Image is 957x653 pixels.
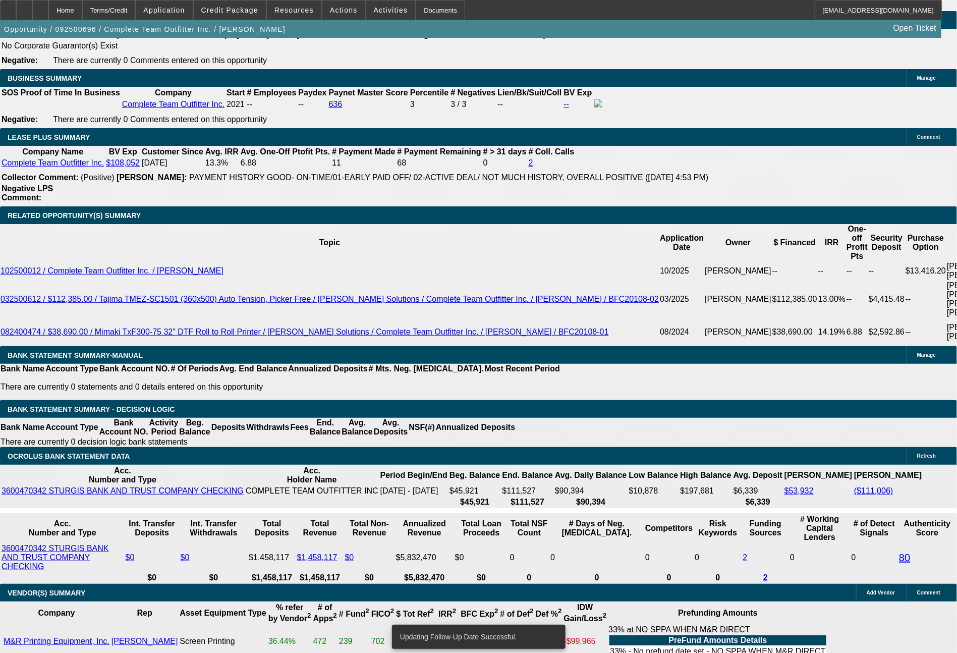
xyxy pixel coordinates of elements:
[226,99,245,110] td: 2021
[743,514,789,542] th: Funding Sources
[868,224,905,261] th: Security Deposit
[704,318,772,346] td: [PERSON_NAME]
[558,608,561,615] sup: 2
[219,364,288,374] th: Avg. End Balance
[1,88,19,98] th: SOS
[248,543,295,572] td: $1,458,117
[299,88,327,97] b: Paydex
[99,418,149,437] th: Bank Account NO.
[784,486,814,495] a: $53,932
[345,573,395,583] th: $0
[290,418,309,437] th: Fees
[743,553,748,562] a: 2
[396,553,453,562] div: $5,832,470
[125,514,179,542] th: Int. Transfer Deposits
[248,573,295,583] th: $1,458,117
[2,486,244,495] a: 3600470342 STURGIS BANK AND TRUST COMPANY CHECKING
[298,99,327,110] td: --
[396,573,454,583] th: $5,832,470
[629,486,679,496] td: $10,878
[180,609,266,617] b: Asset Equipment Type
[704,281,772,318] td: [PERSON_NAME]
[917,590,940,595] span: Comment
[905,281,946,318] td: --
[45,418,99,437] th: Account Type
[53,115,267,124] span: There are currently 0 Comments entered on this opportunity
[38,609,75,617] b: Company
[194,1,266,20] button: Credit Package
[889,20,940,37] a: Open Ticket
[659,318,704,346] td: 08/2024
[704,224,772,261] th: Owner
[550,543,644,572] td: 0
[373,418,409,437] th: Avg. Deposits
[905,224,946,261] th: Purchase Option
[246,418,290,437] th: Withdrawls
[125,573,179,583] th: $0
[368,364,484,374] th: # Mts. Neg. [MEDICAL_DATA].
[240,158,330,168] td: 6.88
[500,610,534,618] b: # of Def
[483,147,527,156] b: # > 31 days
[390,608,394,615] sup: 2
[430,608,434,615] sup: 2
[8,351,143,359] span: BANK STATEMENT SUMMARY-MANUAL
[179,418,210,437] th: Beg. Balance
[484,364,560,374] th: Most Recent Period
[398,147,481,156] b: # Payment Remaining
[4,637,109,645] a: M&R Printing Equipment, Inc.
[529,158,533,167] a: 2
[8,405,175,413] span: Bank Statement Summary - Decision Logic
[81,173,115,182] span: (Positive)
[530,608,533,615] sup: 2
[268,603,311,623] b: % refer by Vendor
[854,486,893,495] a: ($111,006)
[529,147,575,156] b: # Coll. Calls
[784,466,853,485] th: [PERSON_NAME]
[455,573,509,583] th: $0
[659,281,704,318] td: 03/2025
[694,514,741,542] th: Risk Keywords
[550,514,644,542] th: # Days of Neg. [MEDICAL_DATA].
[645,543,693,572] td: 0
[99,364,171,374] th: Bank Account NO.
[851,543,898,572] td: 0
[659,261,704,281] td: 10/2025
[142,147,203,156] b: Customer Since
[550,573,644,583] th: 0
[554,497,628,507] th: $90,394
[247,100,253,108] span: --
[333,612,337,620] sup: 2
[2,173,79,182] b: Collector Comment:
[136,1,192,20] button: Application
[564,603,607,623] b: IDW Gain/Loss
[126,553,135,562] a: $0
[645,514,693,542] th: Competitors
[694,573,741,583] th: 0
[497,88,561,97] b: Lien/Bk/Suit/Coll
[704,261,772,281] td: [PERSON_NAME]
[397,158,482,168] td: 68
[149,418,179,437] th: Activity Period
[122,100,224,108] a: Complete Team Outfitter Inc.
[451,88,495,97] b: # Negatives
[851,514,898,542] th: # of Detect Signals
[818,261,846,281] td: --
[438,610,456,618] b: IRR
[141,158,204,168] td: [DATE]
[245,486,379,496] td: COMPLETE TEAM OUTFITTER INC
[2,544,109,571] a: 3600470342 STURGIS BANK AND TRUST COMPANY CHECKING
[339,610,369,618] b: # Fund
[502,466,553,485] th: End. Balance
[155,88,192,97] b: Company
[322,1,365,20] button: Actions
[274,6,314,14] span: Resources
[2,184,53,202] b: Negative LPS Comment:
[564,88,592,97] b: BV Exp
[201,6,258,14] span: Credit Package
[396,514,454,542] th: Annualized Revenue
[1,514,124,542] th: Acc. Number and Type
[211,418,246,437] th: Deposits
[905,261,946,281] td: $13,416.20
[917,75,936,81] span: Manage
